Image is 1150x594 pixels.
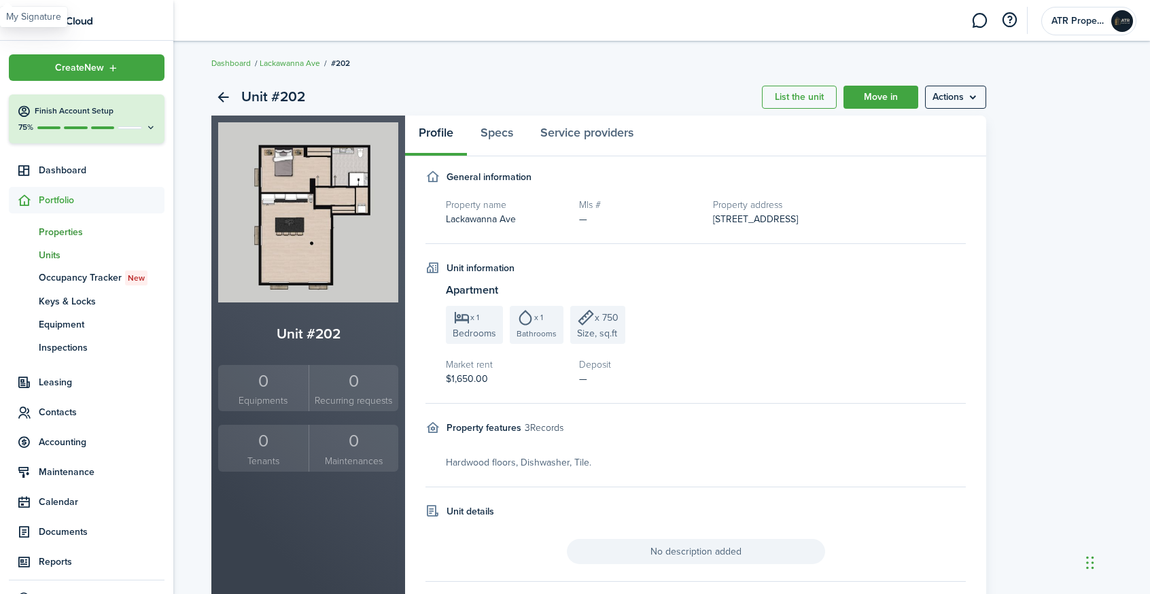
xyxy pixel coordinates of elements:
img: TenantCloud [33,17,92,25]
a: Dashboard [9,157,164,184]
a: List the unit [762,86,837,109]
span: [STREET_ADDRESS] [713,212,798,226]
span: Equipment [39,317,164,332]
a: Dashboard [211,57,251,69]
span: Create New [55,63,104,73]
span: x 1 [470,313,479,321]
menu-btn: Actions [925,86,986,109]
span: Keys & Locks [39,294,164,309]
a: Specs [467,116,527,156]
span: Properties [39,225,164,239]
button: Open menu [925,86,986,109]
a: Equipment [9,313,164,336]
a: Inspections [9,336,164,359]
small: Equipments [222,394,305,408]
img: Unit avatar [218,122,398,302]
h5: Property address [713,198,966,212]
span: Contacts [39,405,164,419]
small: Recurring requests [313,394,396,408]
span: Calendar [39,495,164,509]
a: Back [211,86,234,109]
a: Service providers [527,116,647,156]
img: TenantCloud [13,14,31,27]
a: Move in [843,86,918,109]
div: 0 [222,368,305,394]
small: Tenants [222,454,305,468]
span: Inspections [39,340,164,355]
h3: Apartment [446,282,966,299]
h4: Unit information [447,261,515,275]
button: Open menu [9,54,164,81]
span: Bedrooms [453,326,496,340]
span: Accounting [39,435,164,449]
div: Hardwood floors, Dishwasher, Tile. [446,455,966,470]
h5: Mls # [579,198,699,212]
span: Leasing [39,375,164,389]
span: Bathrooms [517,328,557,340]
h4: Property features [447,421,521,435]
span: #202 [331,57,350,69]
span: Portfolio [39,193,164,207]
div: 0 [313,368,396,394]
button: Open resource center [998,9,1021,32]
span: ATR Properties LLC [1051,16,1106,26]
div: 0 [222,428,305,454]
span: — [579,212,587,226]
h4: Finish Account Setup [35,105,156,117]
span: — [579,372,587,386]
img: ATR Properties LLC [1111,10,1133,32]
a: Reports [9,548,164,575]
span: Maintenance [39,465,164,479]
small: Maintenances [313,454,396,468]
span: x 750 [595,311,618,325]
span: x 1 [534,313,543,321]
a: Units [9,243,164,266]
span: No description added [567,539,825,564]
span: Reports [39,555,164,569]
span: $1,650.00 [446,372,488,386]
a: Messaging [966,3,992,38]
div: 0 [313,428,396,454]
small: 3 Records [525,421,563,435]
a: 0Recurring requests [309,365,399,412]
a: 0Tenants [218,425,309,472]
h4: General information [447,170,532,184]
span: Documents [39,525,164,539]
h5: Property name [446,198,565,212]
span: Occupancy Tracker [39,270,164,285]
a: Keys & Locks [9,290,164,313]
div: Drag [1086,542,1094,583]
a: Lackawanna Ave [260,57,320,69]
h2: Unit #202 [241,86,305,109]
h4: Unit details [447,504,494,519]
span: Dashboard [39,163,164,177]
iframe: Chat Widget [1082,529,1150,594]
a: Properties [9,220,164,243]
a: 0Equipments [218,365,309,412]
button: Finish Account Setup75% [9,94,164,143]
span: Units [39,248,164,262]
a: Occupancy TrackerNew [9,266,164,290]
span: Size, sq.ft [577,326,617,340]
p: 75% [17,122,34,133]
h5: Market rent [446,357,565,372]
span: New [128,272,145,284]
h2: Unit #202 [218,323,398,345]
a: 0Maintenances [309,425,399,472]
h5: Deposit [579,357,699,372]
span: Lackawanna Ave [446,212,516,226]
